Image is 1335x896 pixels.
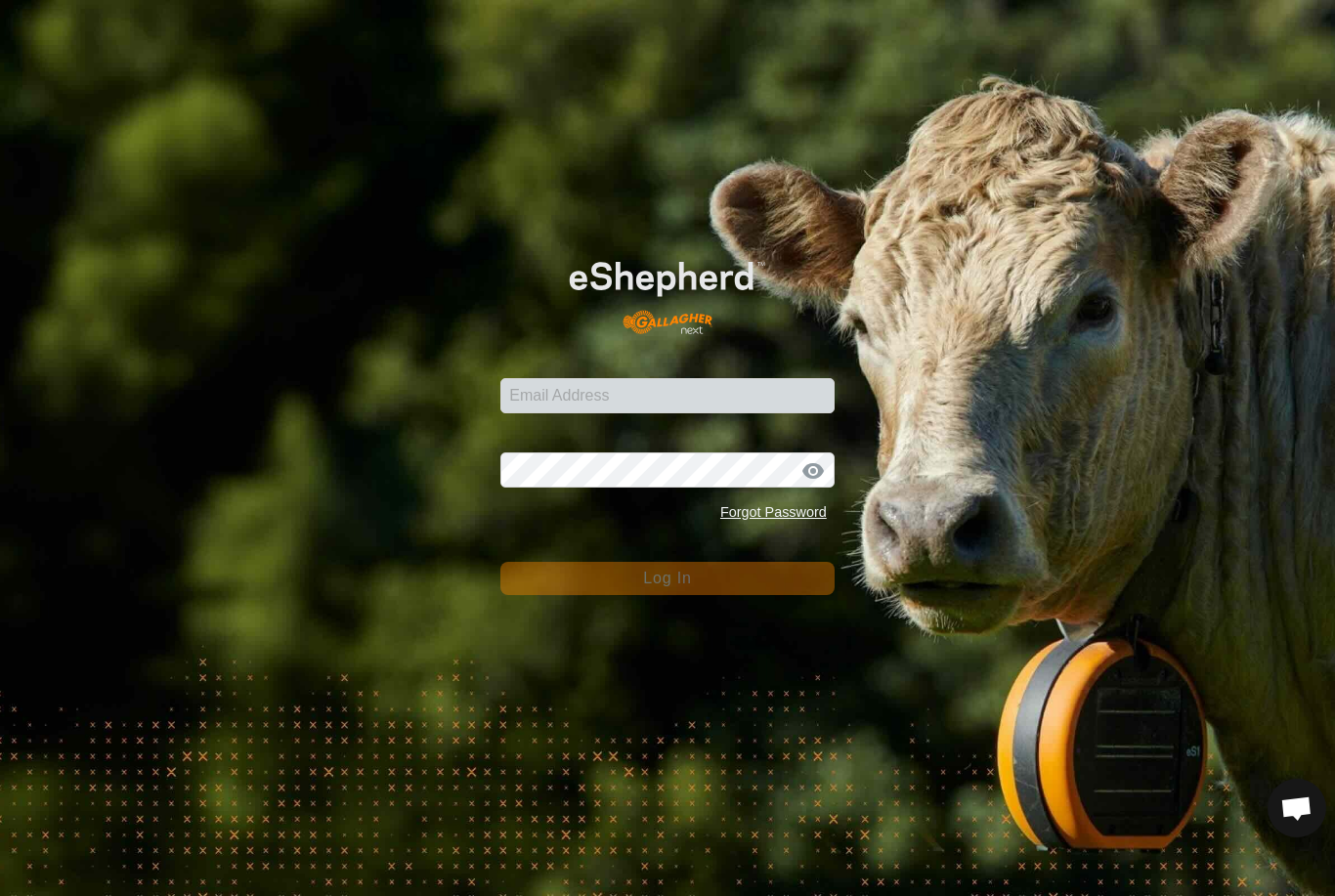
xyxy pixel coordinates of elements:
span: Log In [643,570,691,586]
input: Email Address [500,378,835,413]
a: Forgot Password [720,504,827,520]
img: E-shepherd Logo [534,234,800,347]
a: Open chat [1268,779,1326,837]
button: Log In [500,562,835,595]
